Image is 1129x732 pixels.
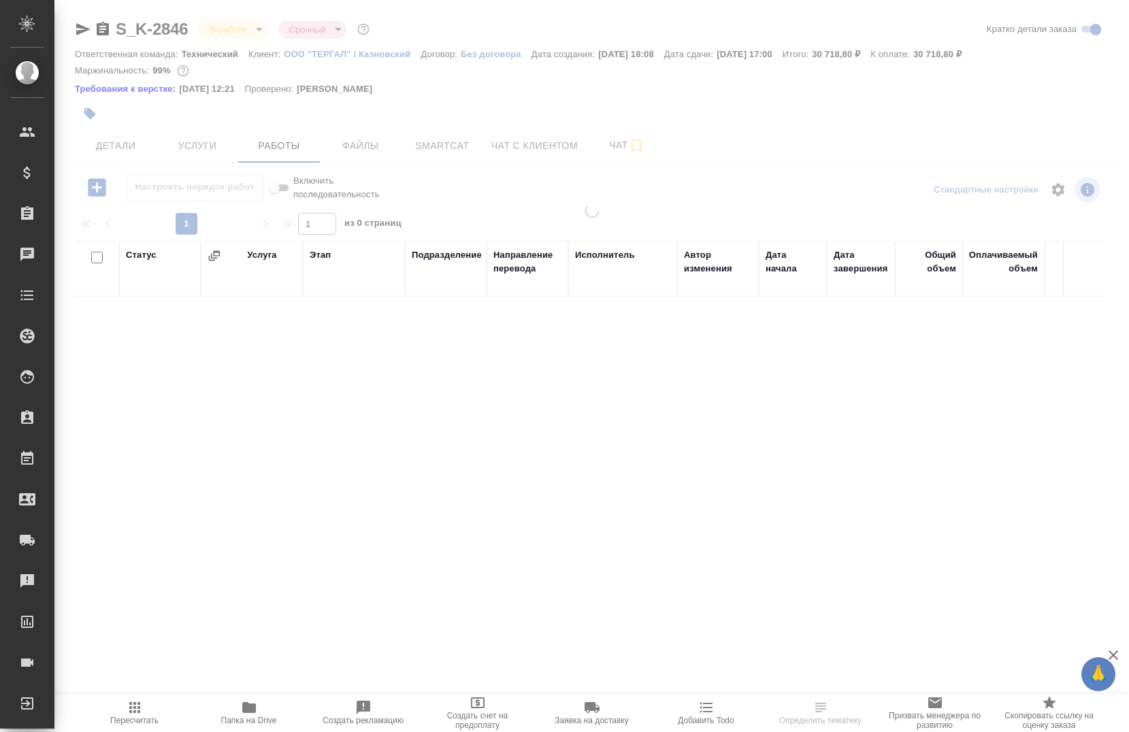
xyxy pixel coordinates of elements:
[575,248,635,262] div: Исполнитель
[886,711,984,730] span: Призвать менеджера по развитию
[779,716,862,725] span: Определить тематику
[208,249,221,263] button: Сгруппировать
[902,248,956,276] div: Общий объем
[221,716,277,725] span: Папка на Drive
[992,694,1107,732] button: Скопировать ссылку на оценку заказа
[684,248,752,276] div: Автор изменения
[493,248,561,276] div: Направление перевода
[1087,660,1110,688] span: 🙏
[323,716,404,725] span: Создать рекламацию
[421,694,535,732] button: Создать счет на предоплату
[126,248,157,262] div: Статус
[412,248,482,262] div: Подразделение
[766,248,820,276] div: Дата начала
[1081,657,1115,691] button: 🙏
[969,248,1038,276] div: Оплачиваемый объем
[1000,711,1098,730] span: Скопировать ссылку на оценку заказа
[878,694,992,732] button: Призвать менеджера по развитию
[678,716,734,725] span: Добавить Todo
[834,248,888,276] div: Дата завершения
[310,248,331,262] div: Этап
[247,248,276,262] div: Услуга
[78,694,192,732] button: Пересчитать
[649,694,764,732] button: Добавить Todo
[192,694,306,732] button: Папка на Drive
[764,694,878,732] button: Определить тематику
[306,694,421,732] button: Создать рекламацию
[555,716,628,725] span: Заявка на доставку
[429,711,527,730] span: Создать счет на предоплату
[110,716,159,725] span: Пересчитать
[535,694,649,732] button: Заявка на доставку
